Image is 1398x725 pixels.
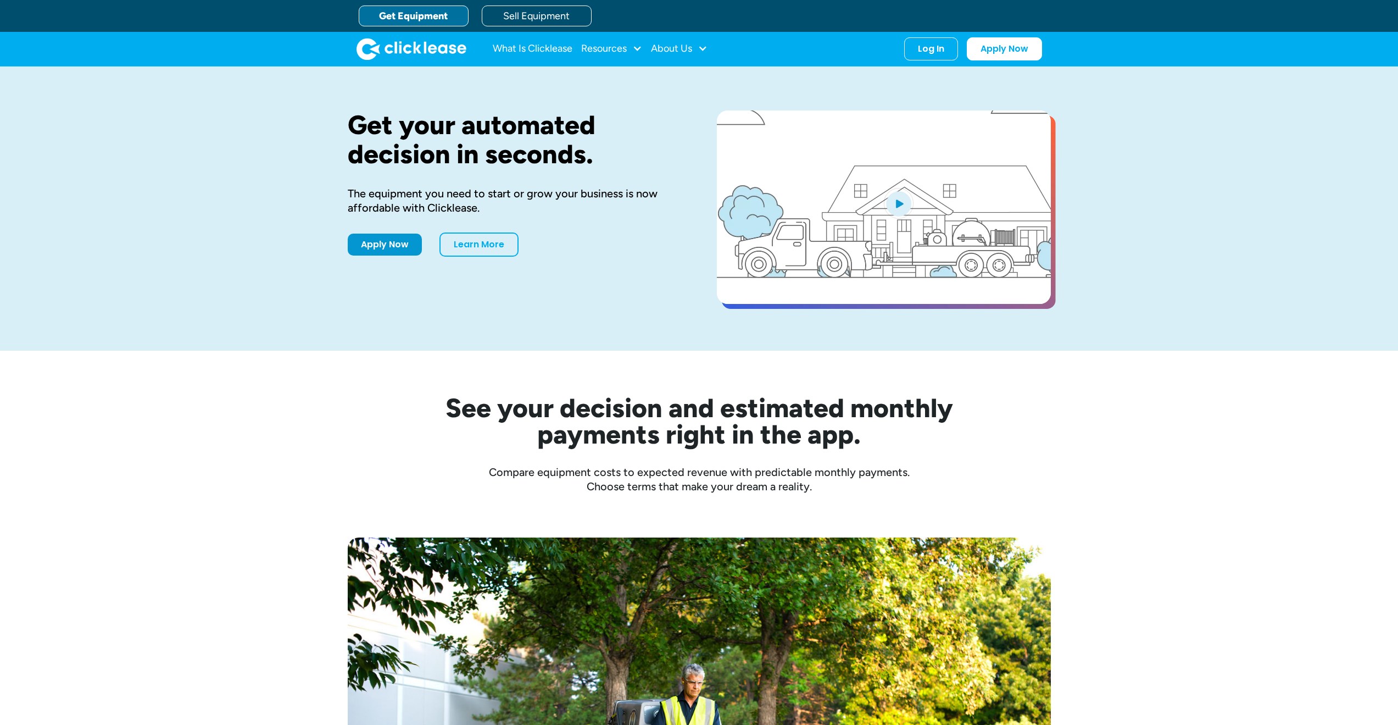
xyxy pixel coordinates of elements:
[717,110,1051,304] a: open lightbox
[581,38,642,60] div: Resources
[493,38,572,60] a: What Is Clicklease
[439,233,519,257] a: Learn More
[392,395,1007,447] h2: See your decision and estimated monthly payments right in the app.
[348,234,422,256] a: Apply Now
[482,5,592,26] a: Sell Equipment
[967,37,1042,60] a: Apply Now
[348,110,682,169] h1: Get your automated decision in seconds.
[918,43,944,54] div: Log In
[884,188,914,219] img: Blue play button logo on a light blue circular background
[359,5,469,26] a: Get Equipment
[348,465,1051,494] div: Compare equipment costs to expected revenue with predictable monthly payments. Choose terms that ...
[651,38,708,60] div: About Us
[357,38,466,60] a: home
[357,38,466,60] img: Clicklease logo
[348,186,682,215] div: The equipment you need to start or grow your business is now affordable with Clicklease.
